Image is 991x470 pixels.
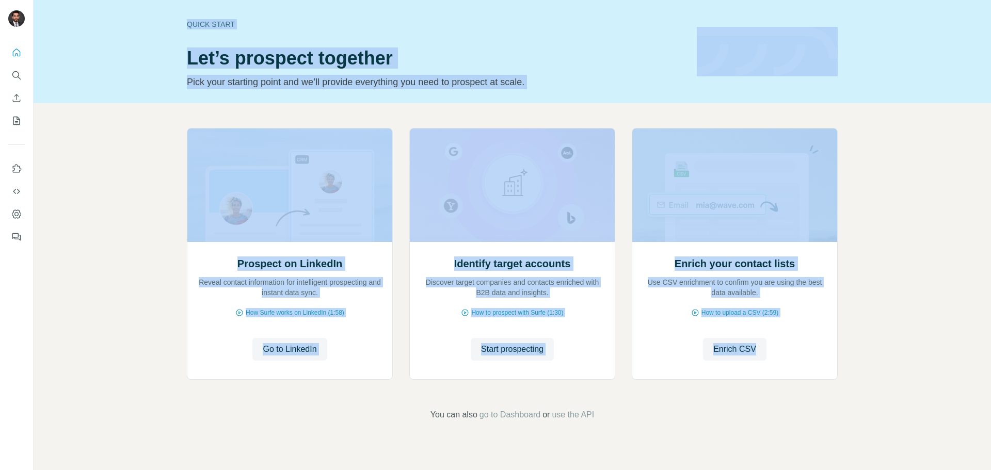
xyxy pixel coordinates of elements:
button: go to Dashboard [479,409,540,421]
button: Go to LinkedIn [252,338,327,361]
p: Discover target companies and contacts enriched with B2B data and insights. [420,277,604,298]
span: Go to LinkedIn [263,343,316,355]
span: You can also [430,409,477,421]
h2: Enrich your contact lists [675,256,795,271]
p: Reveal contact information for intelligent prospecting and instant data sync. [198,277,382,298]
button: Quick start [8,43,25,62]
img: Avatar [8,10,25,27]
button: My lists [8,111,25,130]
span: or [542,409,550,421]
img: Prospect on LinkedIn [187,128,393,242]
span: How Surfe works on LinkedIn (1:58) [246,308,344,317]
h1: Let’s prospect together [187,48,684,69]
span: Start prospecting [481,343,544,355]
span: How to prospect with Surfe (1:30) [471,308,563,317]
button: Enrich CSV [8,89,25,107]
button: use the API [552,409,594,421]
div: Quick start [187,19,684,29]
p: Use CSV enrichment to confirm you are using the best data available. [643,277,827,298]
h2: Identify target accounts [454,256,571,271]
button: Search [8,66,25,85]
img: banner [697,27,838,77]
span: How to upload a CSV (2:59) [701,308,778,317]
span: Enrich CSV [713,343,756,355]
button: Start prospecting [471,338,554,361]
h2: Prospect on LinkedIn [237,256,342,271]
button: Use Surfe API [8,182,25,201]
img: Enrich your contact lists [632,128,838,242]
p: Pick your starting point and we’ll provide everything you need to prospect at scale. [187,75,684,89]
button: Feedback [8,228,25,246]
img: Identify target accounts [409,128,615,242]
button: Use Surfe on LinkedIn [8,159,25,178]
button: Dashboard [8,205,25,223]
button: Enrich CSV [703,338,766,361]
